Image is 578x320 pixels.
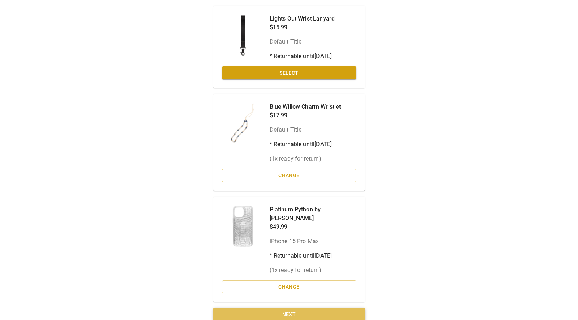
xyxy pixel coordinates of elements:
button: Select [222,66,356,80]
p: Lights Out Wrist Lanyard [270,14,335,23]
p: $49.99 [270,223,356,231]
p: $17.99 [270,111,341,120]
p: * Returnable until [DATE] [270,251,356,260]
p: ( 1 x ready for return) [270,266,356,275]
p: Default Title [270,38,335,46]
p: * Returnable until [DATE] [270,140,341,149]
p: Default Title [270,126,341,134]
p: * Returnable until [DATE] [270,52,335,61]
p: $15.99 [270,23,335,32]
p: iPhone 15 Pro Max [270,237,356,246]
p: ( 1 x ready for return) [270,154,341,163]
p: Blue Willow Charm Wristlet [270,102,341,111]
button: Change [222,280,356,294]
button: Change [222,169,356,182]
p: Platinum Python by [PERSON_NAME] [270,205,356,223]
